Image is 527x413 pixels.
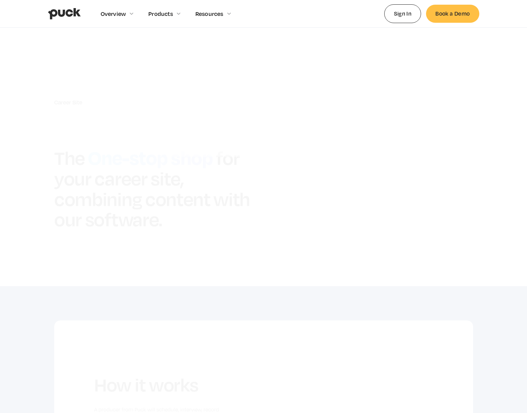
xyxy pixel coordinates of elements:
[101,10,126,17] div: Overview
[54,146,85,169] h1: The
[384,4,421,23] a: Sign In
[195,10,223,17] div: Resources
[148,10,173,17] div: Products
[426,5,479,22] a: Book a Demo
[94,373,224,395] h2: How it works
[54,146,250,231] h1: for your career site, combining content with our software.
[54,99,251,106] div: Career Site
[85,143,216,170] h1: One-stop shop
